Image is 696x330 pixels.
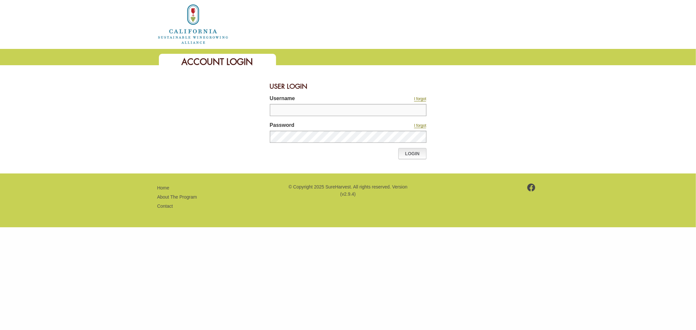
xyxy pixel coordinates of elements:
p: © Copyright 2025 SureHarvest. All rights reserved. Version (v2.9.4) [287,183,408,198]
span: Account Login [182,56,253,67]
a: I forgot [414,97,426,101]
div: User Login [270,78,426,95]
a: About The Program [157,194,197,200]
a: I forgot [414,123,426,128]
img: footer-facebook.png [527,184,535,191]
label: Username [270,95,371,104]
a: Home [157,185,169,190]
img: logo_cswa2x.png [157,3,229,45]
a: Contact [157,203,173,209]
label: Password [270,121,371,131]
a: Home [157,21,229,26]
a: Login [398,148,426,159]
